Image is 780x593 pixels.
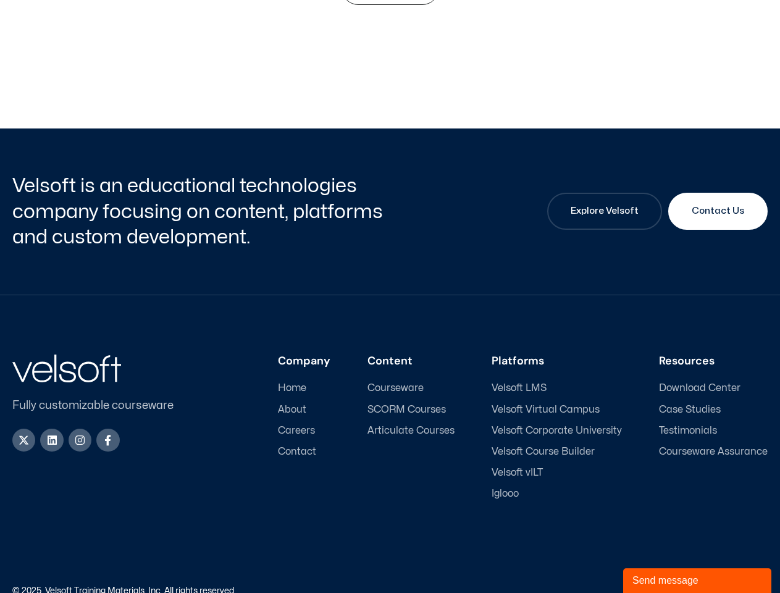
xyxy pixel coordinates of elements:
a: Velsoft vILT [492,467,622,479]
span: SCORM Courses [367,404,446,416]
a: Velsoft Virtual Campus [492,404,622,416]
a: Careers [278,425,330,437]
span: Careers [278,425,315,437]
a: Articulate Courses [367,425,455,437]
a: Courseware [367,382,455,394]
h3: Resources [659,355,768,368]
a: Velsoft LMS [492,382,622,394]
span: Explore Velsoft [571,204,639,219]
a: Case Studies [659,404,768,416]
p: Fully customizable courseware [12,397,194,414]
span: Testimonials [659,425,717,437]
span: Velsoft Course Builder [492,446,595,458]
a: Contact [278,446,330,458]
span: Contact Us [692,204,744,219]
h3: Company [278,355,330,368]
span: Home [278,382,306,394]
a: About [278,404,330,416]
span: Courseware [367,382,424,394]
a: Home [278,382,330,394]
h3: Platforms [492,355,622,368]
span: Case Studies [659,404,721,416]
a: SCORM Courses [367,404,455,416]
a: Testimonials [659,425,768,437]
span: Iglooo [492,488,519,500]
a: Iglooo [492,488,622,500]
a: Velsoft Course Builder [492,446,622,458]
span: Contact [278,446,316,458]
a: Explore Velsoft [547,193,662,230]
span: About [278,404,306,416]
span: Download Center [659,382,740,394]
span: Velsoft Virtual Campus [492,404,600,416]
a: Download Center [659,382,768,394]
a: Courseware Assurance [659,446,768,458]
a: Contact Us [668,193,768,230]
span: Velsoft LMS [492,382,547,394]
h2: Velsoft is an educational technologies company focusing on content, platforms and custom developm... [12,173,387,250]
iframe: chat widget [623,566,774,593]
h3: Content [367,355,455,368]
span: Velsoft vILT [492,467,543,479]
a: Velsoft Corporate University [492,425,622,437]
